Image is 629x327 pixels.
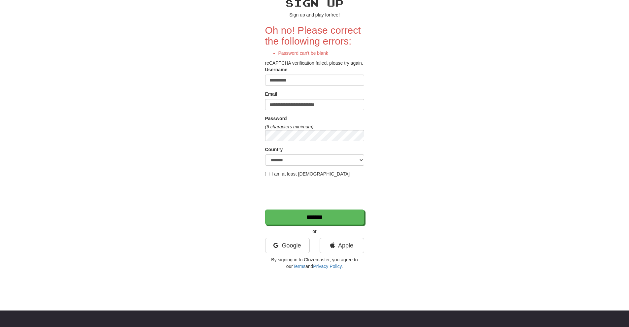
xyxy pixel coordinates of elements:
a: Apple [320,238,364,253]
input: I am at least [DEMOGRAPHIC_DATA] [265,172,269,176]
label: I am at least [DEMOGRAPHIC_DATA] [265,171,350,177]
em: (6 characters minimum) [265,124,314,129]
p: or [265,228,364,235]
label: Country [265,146,283,153]
h2: Oh no! Please correct the following errors: [265,25,364,47]
a: Privacy Policy [313,264,341,269]
form: reCAPTCHA verification failed, please try again. [265,25,364,225]
label: Email [265,91,277,97]
iframe: reCAPTCHA [265,180,366,206]
u: free [331,12,338,17]
p: Sign up and play for ! [265,12,364,18]
p: By signing in to Clozemaster, you agree to our and . [265,256,364,270]
label: Password [265,115,287,122]
label: Username [265,66,288,73]
li: Password can't be blank [278,50,364,56]
a: Google [265,238,310,253]
a: Terms [293,264,305,269]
